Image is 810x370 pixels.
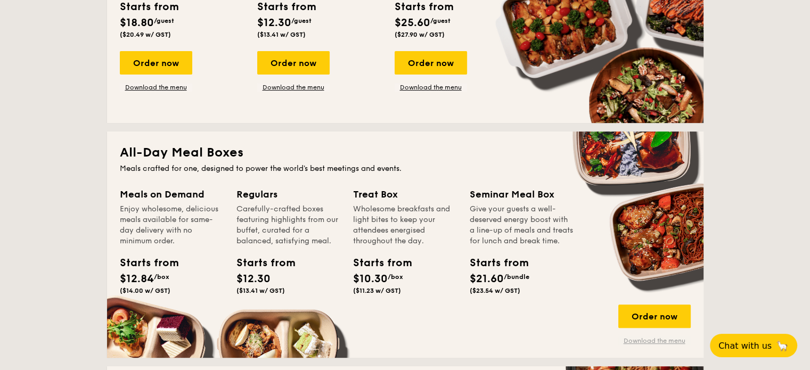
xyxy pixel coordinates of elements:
span: $12.84 [120,273,154,285]
span: ($27.90 w/ GST) [395,31,445,38]
div: Meals on Demand [120,187,224,202]
div: Starts from [353,255,401,271]
div: Carefully-crafted boxes featuring highlights from our buffet, curated for a balanced, satisfying ... [236,204,340,246]
div: Treat Box [353,187,457,202]
div: Order now [618,305,691,328]
span: $10.30 [353,273,388,285]
div: Order now [395,51,467,75]
span: $21.60 [470,273,504,285]
div: Wholesome breakfasts and light bites to keep your attendees energised throughout the day. [353,204,457,246]
button: Chat with us🦙 [710,334,797,357]
span: /bundle [504,273,529,281]
span: ($14.00 w/ GST) [120,287,170,294]
span: ($13.41 w/ GST) [257,31,306,38]
span: $12.30 [257,17,291,29]
span: ($13.41 w/ GST) [236,287,285,294]
span: /box [388,273,403,281]
div: Starts from [470,255,518,271]
div: Seminar Meal Box [470,187,574,202]
a: Download the menu [120,83,192,92]
div: Order now [120,51,192,75]
div: Enjoy wholesome, delicious meals available for same-day delivery with no minimum order. [120,204,224,246]
div: Meals crafted for one, designed to power the world's best meetings and events. [120,163,691,174]
div: Order now [257,51,330,75]
div: Regulars [236,187,340,202]
a: Download the menu [618,336,691,345]
div: Starts from [120,255,168,271]
div: Give your guests a well-deserved energy boost with a line-up of meals and treats for lunch and br... [470,204,574,246]
span: 🦙 [776,340,789,352]
a: Download the menu [395,83,467,92]
span: Chat with us [718,341,772,351]
span: /guest [430,17,451,24]
span: /guest [291,17,312,24]
span: $18.80 [120,17,154,29]
span: $25.60 [395,17,430,29]
h2: All-Day Meal Boxes [120,144,691,161]
span: $12.30 [236,273,271,285]
span: /guest [154,17,174,24]
span: ($11.23 w/ GST) [353,287,401,294]
a: Download the menu [257,83,330,92]
span: /box [154,273,169,281]
div: Starts from [236,255,284,271]
span: ($20.49 w/ GST) [120,31,171,38]
span: ($23.54 w/ GST) [470,287,520,294]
